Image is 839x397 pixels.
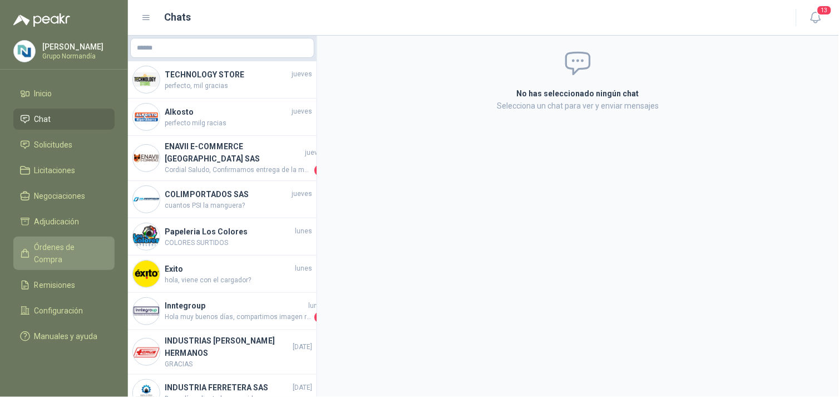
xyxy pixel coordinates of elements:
[165,9,191,25] h1: Chats
[34,190,86,202] span: Negociaciones
[13,109,115,130] a: Chat
[165,68,289,81] h4: TECHNOLOGY STORE
[133,298,160,325] img: Company Logo
[34,215,80,228] span: Adjudicación
[14,41,35,62] img: Company Logo
[165,226,293,238] h4: Papeleria Los Colores
[42,53,112,60] p: Grupo Normandía
[314,312,325,323] span: 1
[165,300,306,312] h4: Inntegroup
[314,165,325,176] span: 2
[133,261,160,287] img: Company Logo
[165,238,312,248] span: COLORES SURTIDOS
[34,279,76,291] span: Remisiones
[292,69,312,80] span: jueves
[34,305,83,317] span: Configuración
[165,381,290,394] h4: INDUSTRIA FERRETERA SAS
[13,211,115,232] a: Adjudicación
[128,136,317,181] a: Company LogoENAVII E-COMMERCE [GEOGRAPHIC_DATA] SASjuevesCordial Saludo, Confirmamos entrega de l...
[133,104,160,130] img: Company Logo
[165,275,312,286] span: hola, viene con el cargador?
[13,326,115,347] a: Manuales y ayuda
[133,145,160,171] img: Company Logo
[128,330,317,375] a: Company LogoINDUSTRIAS [PERSON_NAME] HERMANOS[DATE]GRACIAS
[13,13,70,27] img: Logo peakr
[165,165,312,176] span: Cordial Saludo, Confirmamos entrega de la mercancia.
[34,330,98,342] span: Manuales y ayuda
[165,140,303,165] h4: ENAVII E-COMMERCE [GEOGRAPHIC_DATA] SAS
[293,383,312,393] span: [DATE]
[13,83,115,104] a: Inicio
[165,335,290,359] h4: INDUSTRIAS [PERSON_NAME] HERMANOS
[165,81,312,91] span: perfecto, mil gracias
[292,189,312,199] span: jueves
[384,87,772,100] h2: No has seleccionado ningún chat
[165,118,312,129] span: perfecto milg racias
[13,160,115,181] a: Licitaciones
[133,66,160,93] img: Company Logo
[128,218,317,256] a: Company LogoPapeleria Los ColoreslunesCOLORES SURTIDOS
[305,148,325,158] span: jueves
[128,181,317,218] a: Company LogoCOLIMPORTADOS SASjuevescuantos PSI la manguera?
[34,87,52,100] span: Inicio
[34,164,76,177] span: Licitaciones
[817,5,832,16] span: 13
[13,185,115,207] a: Negociaciones
[806,8,826,28] button: 13
[133,339,160,365] img: Company Logo
[34,113,51,125] span: Chat
[295,226,312,237] span: lunes
[165,312,312,323] span: Hola muy buenos días, compartimos imagen requerida.
[295,263,312,274] span: lunes
[13,134,115,155] a: Solicitudes
[133,186,160,213] img: Company Logo
[34,241,104,266] span: Órdenes de Compra
[165,188,289,200] h4: COLIMPORTADOS SAS
[165,263,293,275] h4: Exito
[13,237,115,270] a: Órdenes de Compra
[13,300,115,321] a: Configuración
[128,256,317,293] a: Company LogoExitoluneshola, viene con el cargador?
[34,139,73,151] span: Solicitudes
[165,106,289,118] h4: Alkosto
[384,100,772,112] p: Selecciona un chat para ver y enviar mensajes
[293,342,312,352] span: [DATE]
[308,301,325,311] span: lunes
[133,223,160,250] img: Company Logo
[42,43,112,51] p: [PERSON_NAME]
[128,99,317,136] a: Company LogoAlkostojuevesperfecto milg racias
[292,106,312,117] span: jueves
[128,61,317,99] a: Company LogoTECHNOLOGY STOREjuevesperfecto, mil gracias
[165,359,312,370] span: GRACIAS
[13,275,115,296] a: Remisiones
[165,200,312,211] span: cuantos PSI la manguera?
[128,293,317,330] a: Company LogoInntegrouplunesHola muy buenos días, compartimos imagen requerida.1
